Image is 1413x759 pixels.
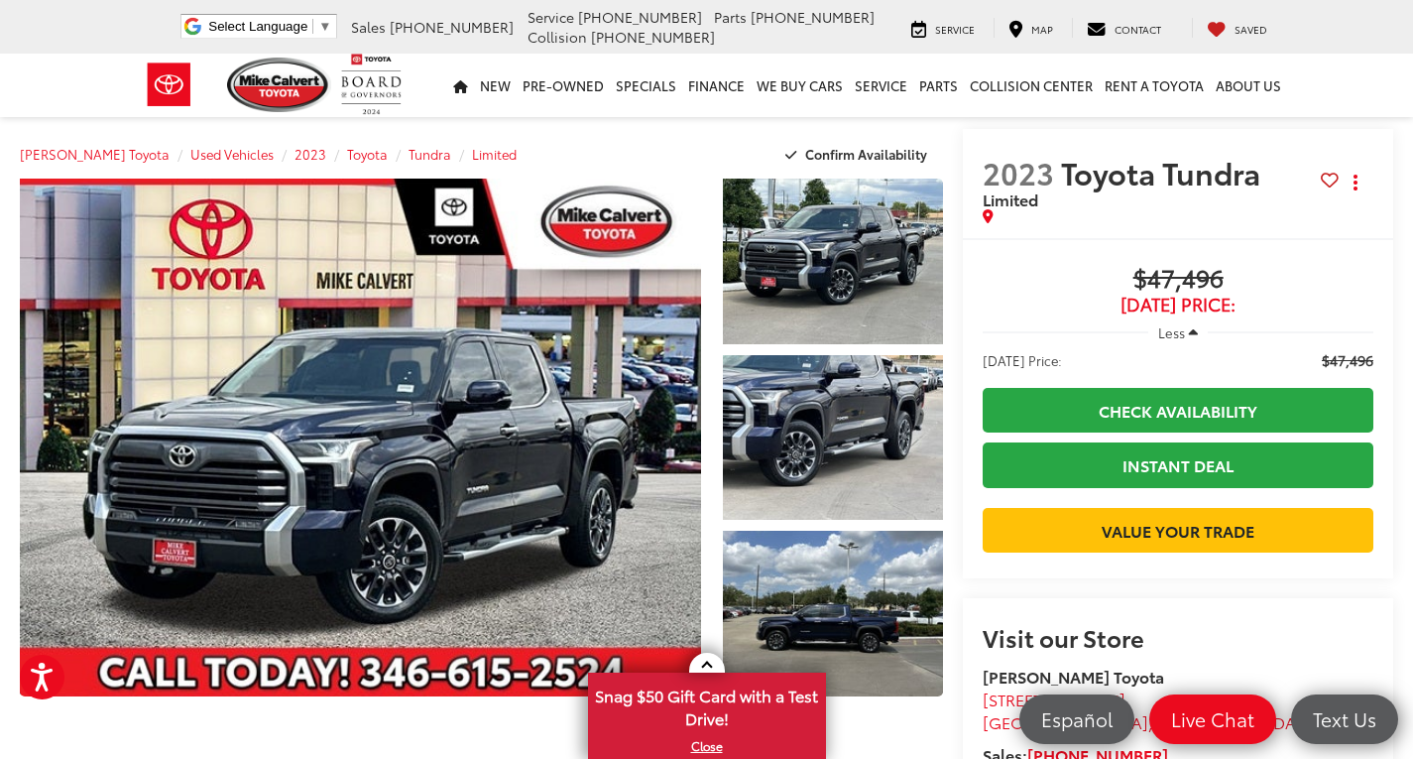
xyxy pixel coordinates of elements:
[983,624,1373,650] h2: Visit our Store
[751,7,875,27] span: [PHONE_NUMBER]
[1354,175,1357,190] span: dropdown dots
[1019,695,1134,744] a: Español
[935,22,975,37] span: Service
[983,688,1367,733] a: [STREET_ADDRESS] [GEOGRAPHIC_DATA],[GEOGRAPHIC_DATA] 77054
[1072,18,1176,38] a: Contact
[983,188,1038,210] span: Limited
[13,177,708,698] img: 2023 Toyota Tundra Limited
[983,710,1148,733] span: [GEOGRAPHIC_DATA]
[1061,151,1267,193] span: Toyota Tundra
[132,53,206,117] img: Toyota
[20,179,701,696] a: Expand Photo 0
[1192,18,1282,38] a: My Saved Vehicles
[590,675,824,735] span: Snag $50 Gift Card with a Test Drive!
[1149,695,1276,744] a: Live Chat
[751,54,849,117] a: WE BUY CARS
[1158,323,1185,341] span: Less
[578,7,702,27] span: [PHONE_NUMBER]
[1235,22,1267,37] span: Saved
[472,145,517,163] a: Limited
[1339,165,1373,199] button: Actions
[964,54,1099,117] a: Collision Center
[896,18,990,38] a: Service
[983,688,1125,710] span: [STREET_ADDRESS]
[1322,350,1373,370] span: $47,496
[721,529,946,698] img: 2023 Toyota Tundra Limited
[983,265,1373,295] span: $47,496
[610,54,682,117] a: Specials
[983,665,1164,688] strong: [PERSON_NAME] Toyota
[190,145,274,163] a: Used Vehicles
[994,18,1068,38] a: Map
[1291,695,1398,744] a: Text Us
[347,145,388,163] a: Toyota
[723,355,943,521] a: Expand Photo 2
[20,145,170,163] a: [PERSON_NAME] Toyota
[1148,315,1208,350] button: Less
[682,54,751,117] a: Finance
[208,19,331,34] a: Select Language​
[517,54,610,117] a: Pre-Owned
[983,295,1373,315] span: [DATE] Price:
[318,19,331,34] span: ▼
[591,27,715,47] span: [PHONE_NUMBER]
[983,350,1062,370] span: [DATE] Price:
[983,151,1054,193] span: 2023
[390,17,514,37] span: [PHONE_NUMBER]
[474,54,517,117] a: New
[913,54,964,117] a: Parts
[723,179,943,344] a: Expand Photo 1
[528,27,587,47] span: Collision
[723,531,943,696] a: Expand Photo 3
[1161,706,1264,731] span: Live Chat
[983,710,1367,733] span: ,
[447,54,474,117] a: Home
[1115,22,1161,37] span: Contact
[1031,22,1053,37] span: Map
[351,17,386,37] span: Sales
[409,145,451,163] a: Tundra
[294,145,326,163] a: 2023
[1210,54,1287,117] a: About Us
[721,353,946,523] img: 2023 Toyota Tundra Limited
[721,177,946,346] img: 2023 Toyota Tundra Limited
[983,508,1373,553] a: Value Your Trade
[983,388,1373,433] a: Check Availability
[227,58,332,112] img: Mike Calvert Toyota
[714,7,747,27] span: Parts
[208,19,307,34] span: Select Language
[1031,706,1122,731] span: Español
[983,443,1373,487] a: Instant Deal
[1099,54,1210,117] a: Rent a Toyota
[1303,706,1386,731] span: Text Us
[849,54,913,117] a: Service
[805,145,927,163] span: Confirm Availability
[774,137,944,172] button: Confirm Availability
[528,7,574,27] span: Service
[312,19,313,34] span: ​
